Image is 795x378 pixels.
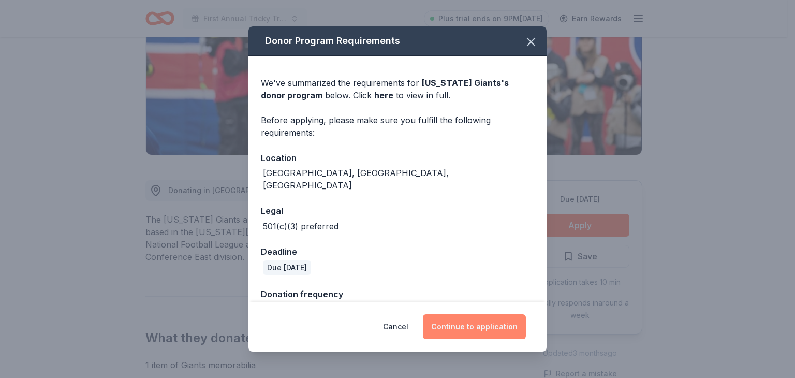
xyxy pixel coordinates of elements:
div: Before applying, please make sure you fulfill the following requirements: [261,114,534,139]
button: Cancel [383,314,408,339]
div: Deadline [261,245,534,258]
div: Due [DATE] [263,260,311,275]
div: [GEOGRAPHIC_DATA], [GEOGRAPHIC_DATA], [GEOGRAPHIC_DATA] [263,167,534,192]
div: Location [261,151,534,165]
button: Continue to application [423,314,526,339]
div: Donation frequency [261,287,534,301]
div: Donor Program Requirements [248,26,547,56]
a: here [374,89,393,101]
div: We've summarized the requirements for below. Click to view in full. [261,77,534,101]
div: 501(c)(3) preferred [263,220,338,232]
div: Legal [261,204,534,217]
